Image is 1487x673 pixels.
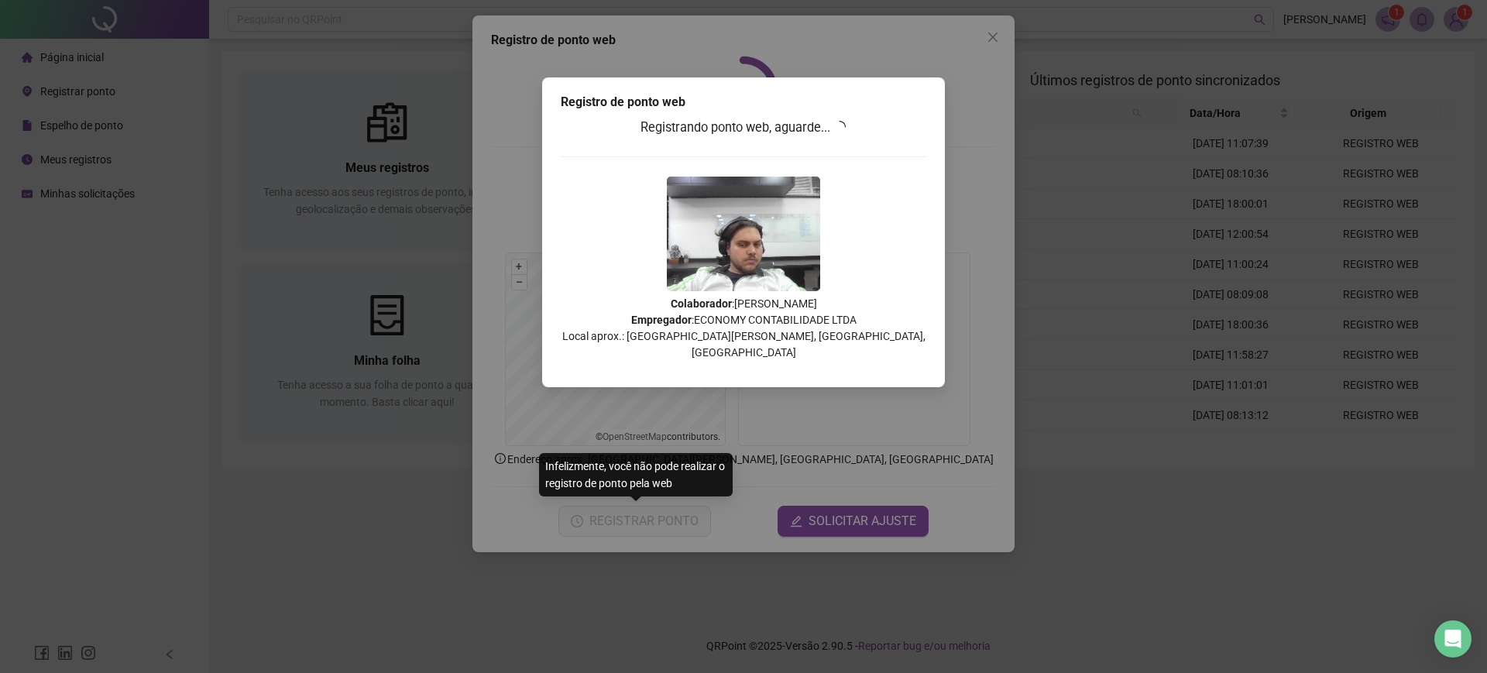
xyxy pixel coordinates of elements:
[561,118,926,138] h3: Registrando ponto web, aguarde...
[539,453,733,496] div: Infelizmente, você não pode realizar o registro de ponto pela web
[1434,620,1472,658] div: Open Intercom Messenger
[561,296,926,361] p: : [PERSON_NAME] : ECONOMY CONTABILIDADE LTDA Local aprox.: [GEOGRAPHIC_DATA][PERSON_NAME], [GEOGR...
[631,314,692,326] strong: Empregador
[833,121,846,133] span: loading
[671,297,732,310] strong: Colaborador
[667,177,820,291] img: 9k=
[561,93,926,112] div: Registro de ponto web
